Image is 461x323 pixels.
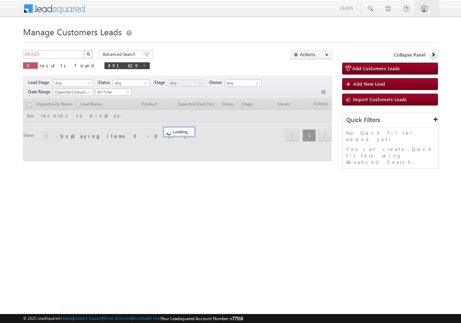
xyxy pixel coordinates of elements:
[164,127,194,136] div: Loading...
[113,80,147,86] span: Any
[98,79,113,86] span: Status
[161,316,243,321] span: Your Leadsquared Account Number is
[352,65,400,71] span: Add Customers Leads
[23,315,243,322] span: © 2025 LeadSquared | | | | |
[103,51,138,58] span: Advanced Search
[353,96,407,102] span: Import Customers Leads
[209,79,225,86] span: Owner
[53,80,91,86] span: Any
[86,52,90,56] img: Search
[27,62,34,68] span: 0
[53,80,93,87] a: Any
[168,80,202,86] span: Any
[252,80,261,87] a: Show All Items
[353,81,385,87] span: Add New Lead
[95,89,130,95] span: All Time
[28,89,53,95] span: Date Range
[343,113,438,127] div: Quick Filters
[53,89,91,95] span: Expected Closure Date
[95,89,132,96] a: All Time
[394,51,425,58] span: Collapse Panel
[62,316,73,320] a: About
[133,316,160,320] a: Acceptable Use
[290,50,332,59] button: Actions
[103,316,131,320] a: Terms of Service
[225,80,261,87] input: Type to Search
[53,89,93,96] a: Expected Closure Date
[40,62,97,68] span: results found
[108,62,139,68] span: 891629
[168,80,205,87] a: Any
[28,79,52,86] span: Lead Stage
[346,146,435,165] p: You can create Quick Filters using Advanced Search.
[232,316,243,321] span: 77516
[154,79,168,86] span: Stage
[23,26,122,37] span: Manage Customers Leads
[113,80,149,87] a: Any
[74,316,102,320] a: Contact Support
[346,130,435,143] p: No Quick Filter added yet!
